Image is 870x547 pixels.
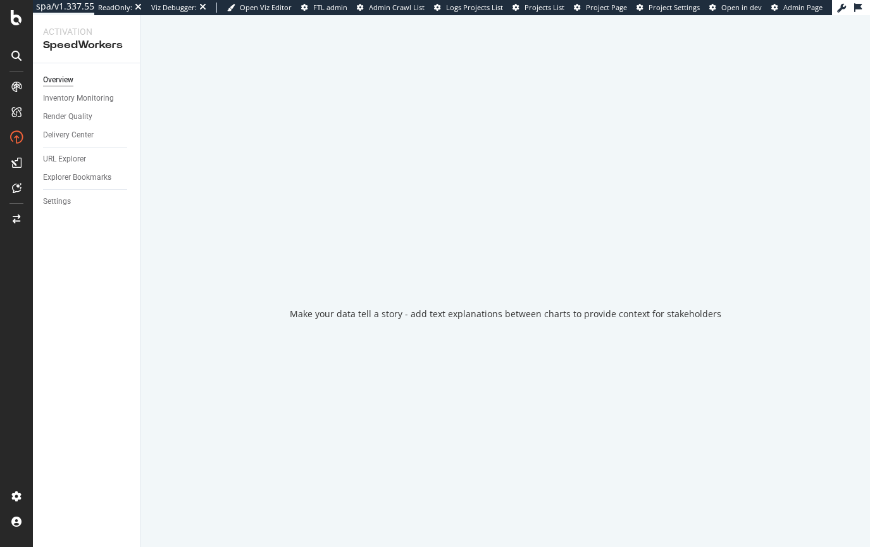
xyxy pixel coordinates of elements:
[43,129,94,142] div: Delivery Center
[43,195,131,208] a: Settings
[525,3,564,12] span: Projects List
[43,92,114,105] div: Inventory Monitoring
[43,110,131,123] a: Render Quality
[43,171,111,184] div: Explorer Bookmarks
[574,3,627,13] a: Project Page
[586,3,627,12] span: Project Page
[446,3,503,12] span: Logs Projects List
[513,3,564,13] a: Projects List
[227,3,292,13] a: Open Viz Editor
[721,3,762,12] span: Open in dev
[357,3,425,13] a: Admin Crawl List
[43,73,73,87] div: Overview
[43,92,131,105] a: Inventory Monitoring
[369,3,425,12] span: Admin Crawl List
[301,3,347,13] a: FTL admin
[313,3,347,12] span: FTL admin
[43,129,131,142] a: Delivery Center
[43,38,130,53] div: SpeedWorkers
[649,3,700,12] span: Project Settings
[771,3,823,13] a: Admin Page
[43,110,92,123] div: Render Quality
[240,3,292,12] span: Open Viz Editor
[43,25,130,38] div: Activation
[43,153,131,166] a: URL Explorer
[783,3,823,12] span: Admin Page
[43,73,131,87] a: Overview
[43,195,71,208] div: Settings
[460,242,551,287] div: animation
[43,171,131,184] a: Explorer Bookmarks
[434,3,503,13] a: Logs Projects List
[637,3,700,13] a: Project Settings
[98,3,132,13] div: ReadOnly:
[151,3,197,13] div: Viz Debugger:
[290,308,721,320] div: Make your data tell a story - add text explanations between charts to provide context for stakeho...
[43,153,86,166] div: URL Explorer
[709,3,762,13] a: Open in dev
